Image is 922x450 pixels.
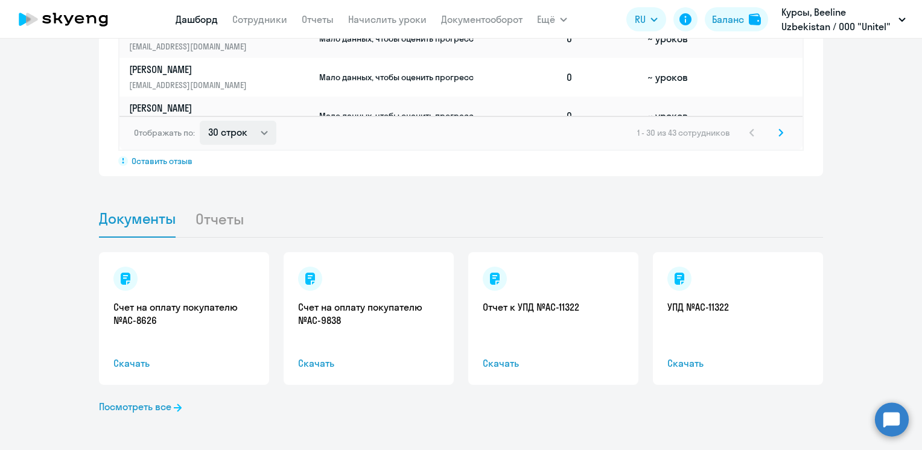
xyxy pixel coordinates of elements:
a: [PERSON_NAME][EMAIL_ADDRESS][DOMAIN_NAME] [129,101,261,130]
button: Балансbalance [705,7,768,31]
div: Баланс [712,12,744,27]
td: ~ уроков [643,19,716,58]
a: Сотрудники [232,13,287,25]
a: Отчет к УПД №AC-11322 [483,300,624,314]
td: ~ уроков [643,58,716,97]
span: Мало данных, чтобы оценить прогресс [319,33,474,44]
td: 0 [562,58,643,97]
button: Курсы, Beeline Uzbekistan / ООО "Unitel" [775,5,912,34]
button: Ещё [537,7,567,31]
button: RU [626,7,666,31]
p: [PERSON_NAME] [129,101,253,115]
a: УПД №AC-11322 [667,300,809,314]
a: [PERSON_NAME][EMAIL_ADDRESS][DOMAIN_NAME] [129,63,261,92]
p: [EMAIL_ADDRESS][DOMAIN_NAME] [129,78,253,92]
a: Счет на оплату покупателю №AC-8626 [113,300,255,327]
p: Курсы, Beeline Uzbekistan / ООО "Unitel" [781,5,894,34]
a: Посмотреть все [99,399,182,414]
span: Отображать по: [134,127,195,138]
td: 0 [562,19,643,58]
span: Мало данных, чтобы оценить прогресс [319,110,474,121]
a: Документооборот [441,13,523,25]
span: Мало данных, чтобы оценить прогресс [319,72,474,83]
span: 1 - 30 из 43 сотрудников [637,127,730,138]
td: ~ уроков [643,97,716,135]
p: [PERSON_NAME] [129,63,253,76]
a: Счет на оплату покупателю №AC-9838 [298,300,439,327]
a: Отчеты [302,13,334,25]
span: Скачать [113,356,255,370]
span: Оставить отзыв [132,156,192,166]
span: Скачать [298,356,439,370]
p: [EMAIL_ADDRESS][DOMAIN_NAME] [129,40,253,53]
a: [EMAIL_ADDRESS][DOMAIN_NAME] [129,24,261,53]
td: 0 [562,97,643,135]
span: Скачать [483,356,624,370]
span: RU [635,12,646,27]
ul: Tabs [99,200,823,238]
img: balance [749,13,761,25]
span: Скачать [667,356,809,370]
a: Дашборд [176,13,218,25]
span: Документы [99,209,176,227]
span: Ещё [537,12,555,27]
a: Начислить уроки [348,13,427,25]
